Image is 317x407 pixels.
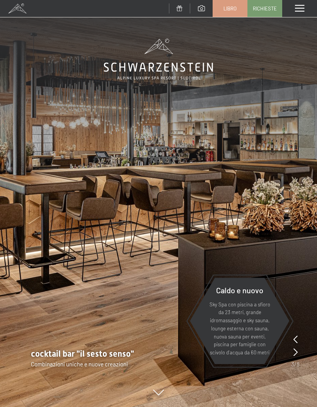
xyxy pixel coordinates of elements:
[213,0,247,17] a: Libro
[216,285,263,294] font: Caldo e nuovo
[291,360,294,368] font: 3
[31,361,128,368] font: Combinazioni uniche e nuove creazioni
[189,277,290,364] a: Caldo e nuovo Sky Spa con piscina a sfioro da 23 metri, grande idromassaggio e sky sauna, lounge ...
[31,349,134,359] font: cocktail bar "il sesto senso"
[297,360,300,368] font: 8
[223,5,237,12] font: Libro
[210,301,270,356] font: Sky Spa con piscina a sfioro da 23 metri, grande idromassaggio e sky sauna, lounge esterna con sa...
[253,5,277,12] font: Richieste
[294,360,297,368] font: /
[248,0,282,17] a: Richieste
